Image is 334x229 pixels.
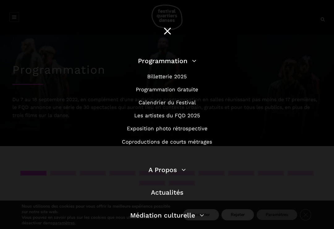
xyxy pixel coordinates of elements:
a: Médiation culturelle [130,211,204,219]
a: Calendrier du Festival [139,99,196,106]
a: Coproductions de courts métrages [122,139,212,145]
a: Programmation Gratuite [136,86,198,93]
a: Billetterie 2025 [147,73,187,80]
a: Exposition photo rétrospective [127,125,208,132]
a: Les artistes du FQD 2025 [134,112,200,119]
a: Programmation [138,57,196,65]
a: A Propos [148,166,186,174]
a: Actualités [151,188,183,196]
